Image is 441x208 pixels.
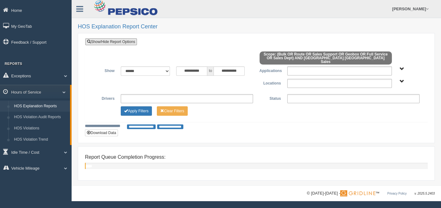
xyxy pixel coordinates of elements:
label: Drivers [90,94,118,102]
h4: Report Queue Completion Progress: [85,154,428,160]
label: Applications [256,66,284,74]
span: Scope: (Bulk OR Route OR Sales Support OR Geobox OR Full Service OR Sales Dept) AND [GEOGRAPHIC_D... [260,51,392,65]
label: Status [256,94,284,102]
span: to [207,66,213,76]
label: Show [90,66,118,74]
a: Show/Hide Report Options [85,38,137,45]
img: Gridline [340,190,375,196]
div: © [DATE]-[DATE] - ™ [307,190,435,197]
button: Change Filter Options [157,106,188,116]
a: HOS Violations [11,123,70,134]
a: HOS Violation Trend [11,134,70,145]
label: Locations [256,79,284,86]
a: Privacy Policy [387,192,406,195]
a: HOS Violation Audit Reports [11,112,70,123]
h2: HOS Explanation Report Center [78,24,435,30]
button: Change Filter Options [121,106,152,116]
button: Download Data [85,129,118,136]
span: v. 2025.5.2403 [415,192,435,195]
a: HOS Explanation Reports [11,101,70,112]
